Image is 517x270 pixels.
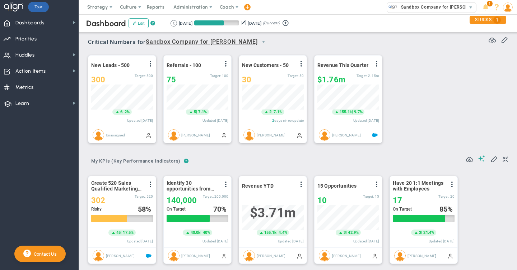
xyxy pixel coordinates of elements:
[276,230,278,235] span: |
[348,230,359,235] span: 42.9%
[332,254,361,257] span: [PERSON_NAME]
[93,250,104,261] img: Eugene Terk
[87,4,108,10] span: Strategy
[138,205,146,213] span: 58
[353,239,379,243] span: Updated [DATE]
[168,129,180,141] img: Katie Williams
[120,4,137,10] span: Culture
[466,155,473,162] span: Refresh Data
[250,205,296,221] span: $3,707,282
[242,62,289,68] span: New Customers - 50
[202,119,228,122] span: Updated [DATE]
[279,230,287,235] span: 4.4%
[167,75,176,84] span: 75
[503,3,513,12] img: 51354.Person.photo
[248,20,261,26] div: [DATE]
[106,133,125,137] span: Unassigned
[91,207,102,212] span: Risky
[423,230,434,235] span: 21.4%
[191,230,201,236] span: 40.0k
[439,205,447,213] span: 85
[168,250,180,261] img: Eugene Terk
[222,74,228,78] span: 100
[88,155,184,167] span: My KPIs (Key Performance Indicators)
[146,74,153,78] span: 500
[363,194,374,198] span: Target:
[91,62,130,68] span: New Leads - 500
[317,196,327,205] span: 10
[181,254,210,257] span: [PERSON_NAME]
[501,36,508,43] span: Edit or Add Critical Numbers
[353,119,379,122] span: Updated [DATE]
[167,62,201,68] span: Referrals - 100
[93,129,104,141] img: Unassigned
[86,19,126,28] span: Dashboard
[167,207,186,212] span: On Target
[319,250,330,261] img: Eugene Terk
[278,239,304,243] span: Updated [DATE]
[198,110,207,114] span: 7.1%
[135,74,145,78] span: Target:
[490,155,498,162] span: Edit My KPIs
[297,132,302,138] span: Manually Updated
[243,129,255,141] img: Miguel Cabrera
[120,109,122,115] span: 6
[116,230,121,236] span: 45
[257,254,285,257] span: [PERSON_NAME]
[15,48,35,63] span: Huddles
[332,133,361,137] span: [PERSON_NAME]
[15,32,37,47] span: Priorities
[213,205,229,213] div: %
[357,74,367,78] span: Target:
[202,239,228,243] span: Updated [DATE]
[346,230,347,235] span: |
[393,180,445,192] span: Have 20 1:1 Meetings with Employees
[274,110,282,114] span: 7.1%
[489,35,496,43] span: Refresh Data
[319,129,330,141] img: Tom Johnson
[317,62,368,68] span: Revenue This Quarter
[15,96,29,111] span: Learn
[203,194,214,198] span: Target:
[419,230,421,236] span: 3
[179,20,192,26] div: [DATE]
[121,230,122,235] span: |
[421,230,422,235] span: |
[372,253,378,259] span: Manually Updated
[368,74,379,78] span: 2,154,350
[299,74,304,78] span: 50
[31,251,57,257] span: Contact Us
[264,230,276,236] span: 155.1k
[91,196,105,205] span: 302
[257,133,285,137] span: [PERSON_NAME]
[243,250,255,261] img: Eugene Terk
[274,119,304,122] span: days since update
[127,239,153,243] span: Updated [DATE]
[272,119,274,122] span: 2
[203,230,210,235] span: 40%
[125,110,130,114] span: 2%
[242,75,251,84] span: 30
[221,253,227,259] span: Manually Updated
[317,75,345,84] span: $1,758,367
[450,194,455,198] span: 20
[317,183,357,189] span: 15 Opportunities
[340,109,352,115] span: 155.1k
[407,254,436,257] span: [PERSON_NAME]
[470,16,506,24] div: STUCKS
[438,194,449,198] span: Target:
[91,180,143,192] span: Create 520 Sales Qualified Marketing Leads
[388,3,397,11] img: 33672.Company.photo
[88,155,184,168] button: My KPIs (Key Performance Indicators)
[393,207,412,212] span: On Target
[135,194,145,198] span: Target:
[478,155,485,162] span: Suggestions (AI Feature)
[210,74,221,78] span: Target:
[429,239,455,243] span: Updated [DATE]
[213,205,221,213] span: 70
[146,132,152,138] span: Manually Updated
[194,109,196,115] span: 5
[447,253,453,259] span: Manually Updated
[269,109,271,115] span: 2
[138,205,153,213] div: %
